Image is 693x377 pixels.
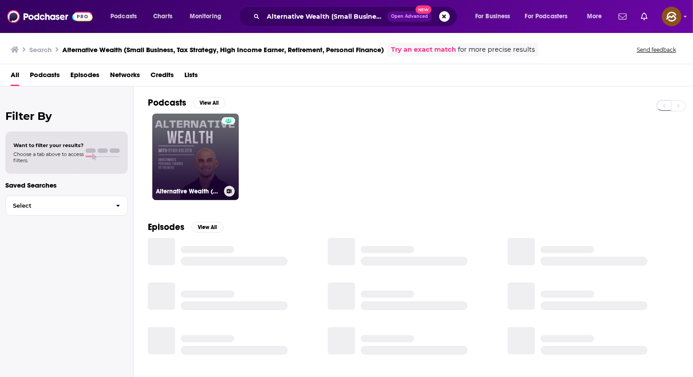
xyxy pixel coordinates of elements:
input: Search podcasts, credits, & more... [263,9,387,24]
button: Show profile menu [662,7,681,26]
a: Try an exact match [391,45,456,55]
h2: Podcasts [148,97,186,108]
h3: Alternative Wealth (Small Business, Tax Strategy, High Income Earner, Retirement, Personal Finance) [156,188,220,195]
span: for more precise results [458,45,535,55]
button: open menu [104,9,148,24]
button: View All [193,98,225,108]
h2: Episodes [148,221,184,233]
span: More [587,10,602,23]
a: Episodes [70,68,99,86]
p: Saved Searches [5,181,128,189]
span: New [416,5,432,14]
a: Show notifications dropdown [615,9,630,24]
a: Networks [110,68,140,86]
a: Podcasts [30,68,60,86]
a: Lists [184,68,198,86]
a: Charts [147,9,178,24]
a: Credits [151,68,174,86]
span: For Business [475,10,510,23]
button: Open AdvancedNew [387,11,432,22]
span: Choose a tab above to access filters. [13,151,84,164]
button: Select [5,196,128,216]
span: Logged in as hey85204 [662,7,681,26]
button: open menu [519,9,581,24]
h2: Filter By [5,110,128,123]
span: Monitoring [190,10,221,23]
h3: Search [29,45,52,54]
button: open menu [581,9,613,24]
button: open menu [183,9,233,24]
span: Podcasts [110,10,137,23]
span: Charts [153,10,172,23]
div: Search podcasts, credits, & more... [247,6,466,27]
span: Want to filter your results? [13,142,84,148]
a: Show notifications dropdown [637,9,651,24]
button: View All [192,222,224,233]
button: Send feedback [634,46,679,53]
a: Alternative Wealth (Small Business, Tax Strategy, High Income Earner, Retirement, Personal Finance) [152,114,239,200]
a: All [11,68,19,86]
h3: Alternative Wealth (Small Business, Tax Strategy, High Income Earner, Retirement, Personal Finance) [62,45,384,54]
button: open menu [469,9,522,24]
span: For Podcasters [525,10,568,23]
img: User Profile [662,7,681,26]
a: EpisodesView All [148,221,224,233]
img: Podchaser - Follow, Share and Rate Podcasts [7,8,93,25]
span: Open Advanced [391,14,428,19]
a: PodcastsView All [148,97,225,108]
span: Select [6,203,109,209]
